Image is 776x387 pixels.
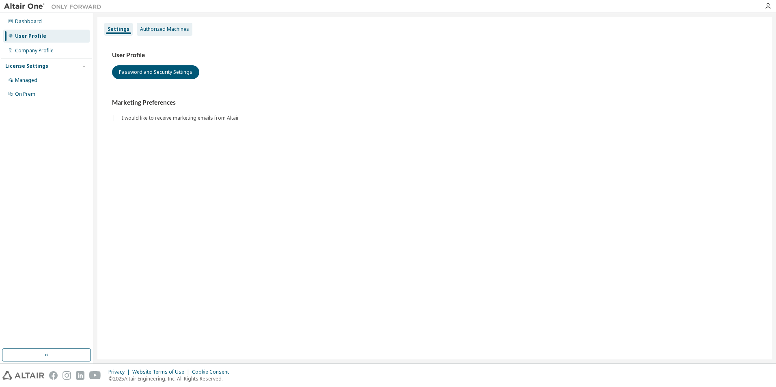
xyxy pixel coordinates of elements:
div: Authorized Machines [140,26,189,32]
img: youtube.svg [89,371,101,380]
h3: User Profile [112,51,757,59]
p: © 2025 Altair Engineering, Inc. All Rights Reserved. [108,375,234,382]
div: Managed [15,77,37,84]
img: instagram.svg [63,371,71,380]
div: Website Terms of Use [132,369,192,375]
div: Privacy [108,369,132,375]
div: Cookie Consent [192,369,234,375]
img: linkedin.svg [76,371,84,380]
img: facebook.svg [49,371,58,380]
img: Altair One [4,2,106,11]
div: On Prem [15,91,35,97]
img: altair_logo.svg [2,371,44,380]
div: License Settings [5,63,48,69]
div: Company Profile [15,47,54,54]
div: Settings [108,26,129,32]
div: Dashboard [15,18,42,25]
div: User Profile [15,33,46,39]
button: Password and Security Settings [112,65,199,79]
h3: Marketing Preferences [112,99,757,107]
label: I would like to receive marketing emails from Altair [122,113,241,123]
